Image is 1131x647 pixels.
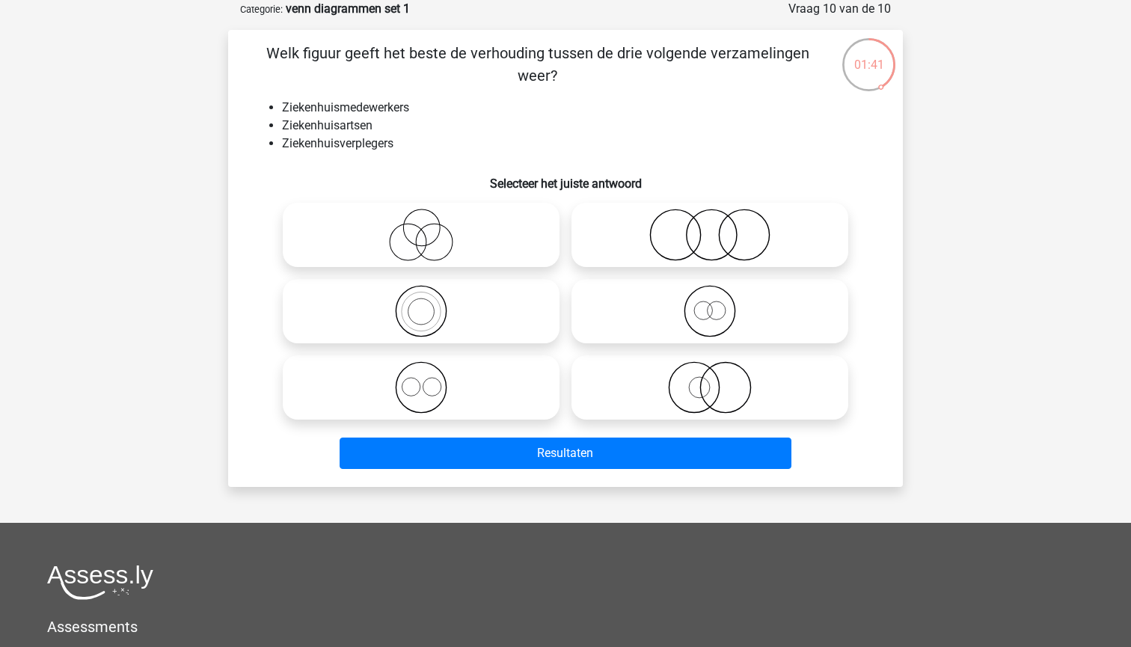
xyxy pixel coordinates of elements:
[240,4,283,15] small: Categorie:
[282,99,879,117] li: Ziekenhuismedewerkers
[252,42,823,87] p: Welk figuur geeft het beste de verhouding tussen de drie volgende verzamelingen weer?
[286,1,410,16] strong: venn diagrammen set 1
[282,135,879,153] li: Ziekenhuisverplegers
[47,565,153,600] img: Assessly logo
[282,117,879,135] li: Ziekenhuisartsen
[252,165,879,191] h6: Selecteer het juiste antwoord
[841,37,897,74] div: 01:41
[47,618,1084,636] h5: Assessments
[340,438,792,469] button: Resultaten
